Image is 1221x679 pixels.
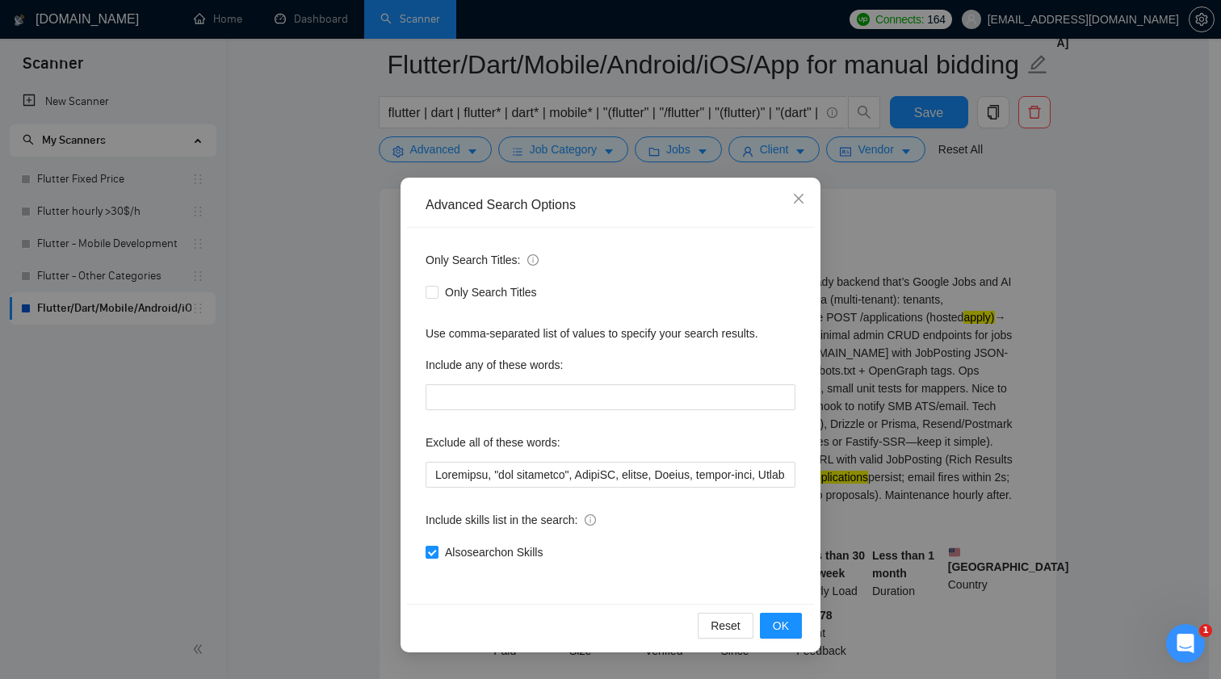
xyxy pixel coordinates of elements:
[426,196,795,214] div: Advanced Search Options
[1199,624,1212,637] span: 1
[426,251,539,269] span: Only Search Titles:
[711,617,741,635] span: Reset
[527,254,539,266] span: info-circle
[426,352,563,378] label: Include any of these words:
[426,325,795,342] div: Use comma-separated list of values to specify your search results.
[773,617,789,635] span: OK
[792,192,805,205] span: close
[426,430,560,455] label: Exclude all of these words:
[1166,624,1205,663] iframe: Intercom live chat
[426,511,596,529] span: Include skills list in the search:
[777,178,820,221] button: Close
[585,514,596,526] span: info-circle
[760,613,802,639] button: OK
[438,543,549,561] span: Also search on Skills
[438,283,543,301] span: Only Search Titles
[698,613,753,639] button: Reset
